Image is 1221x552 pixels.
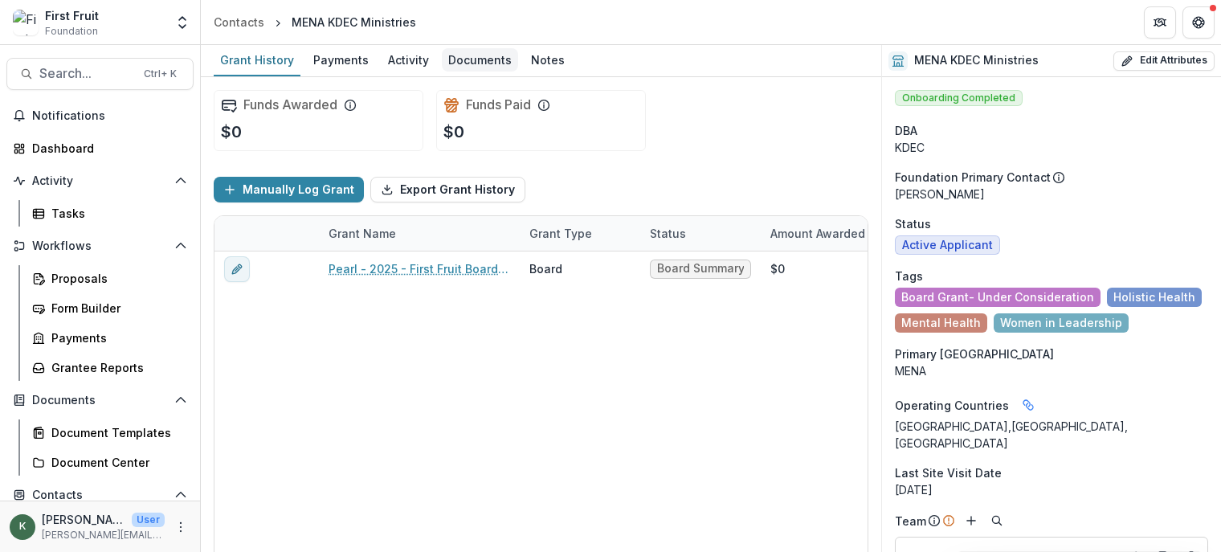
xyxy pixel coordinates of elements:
h2: Funds Awarded [243,97,337,112]
a: Payments [26,325,194,351]
span: Women in Leadership [1000,317,1122,330]
div: Kelly [19,521,26,532]
a: Payments [307,45,375,76]
button: Linked binding [1015,392,1041,418]
button: Partners [1144,6,1176,39]
div: Payments [307,48,375,72]
a: Documents [442,45,518,76]
span: Documents [32,394,168,407]
div: Document Center [51,454,181,471]
div: Proposals [51,270,181,287]
a: Document Center [26,449,194,476]
a: Form Builder [26,295,194,321]
button: Get Help [1182,6,1215,39]
button: Search... [6,58,194,90]
div: KDEC [895,139,1208,156]
a: Pearl - 2025 - First Fruit Board Grant Application Form [329,260,510,277]
div: First Fruit [45,7,99,24]
span: Activity [32,174,168,188]
div: Status [640,216,761,251]
span: Tags [895,268,923,284]
a: Grant History [214,45,300,76]
p: [PERSON_NAME] [42,511,125,528]
div: Grantee Reports [51,359,181,376]
div: Ctrl + K [141,65,180,83]
button: Notifications [6,103,194,129]
div: Amount Awarded [761,225,875,242]
span: Active Applicant [902,239,993,252]
p: $0 [443,120,464,144]
div: Grant History [214,48,300,72]
button: Export Grant History [370,177,525,202]
span: Search... [39,66,134,81]
button: Open Contacts [6,482,194,508]
span: Operating Countries [895,397,1009,414]
p: [PERSON_NAME][EMAIL_ADDRESS][DOMAIN_NAME] [42,528,165,542]
p: [PERSON_NAME] [895,186,1208,202]
a: Tasks [26,200,194,227]
span: Board Summary [657,262,744,276]
span: Contacts [32,489,168,502]
span: Mental Health [901,317,981,330]
p: User [132,513,165,527]
div: Contacts [214,14,264,31]
button: Open Documents [6,387,194,413]
div: Amount Awarded [761,216,881,251]
div: MENA KDEC Ministries [292,14,416,31]
div: Grant Type [520,225,602,242]
div: Status [640,225,696,242]
div: Grant Type [520,216,640,251]
button: Open Workflows [6,233,194,259]
button: More [171,517,190,537]
div: Dashboard [32,140,181,157]
button: Manually Log Grant [214,177,364,202]
span: Holistic Health [1113,291,1195,305]
div: $0 [770,260,785,277]
h2: MENA KDEC Ministries [914,54,1039,67]
div: Payments [51,329,181,346]
div: Grant Name [319,225,406,242]
p: [GEOGRAPHIC_DATA],[GEOGRAPHIC_DATA],[GEOGRAPHIC_DATA] [895,418,1208,452]
div: Grant Name [319,216,520,251]
div: Board [529,260,562,277]
span: Notifications [32,109,187,123]
div: Form Builder [51,300,181,317]
a: Contacts [207,10,271,34]
span: Status [895,215,931,232]
span: Foundation [45,24,98,39]
img: First Fruit [13,10,39,35]
p: MENA [895,362,1208,379]
button: Open Activity [6,168,194,194]
button: edit [224,256,250,282]
button: Add [962,511,981,530]
a: Grantee Reports [26,354,194,381]
a: Document Templates [26,419,194,446]
a: Proposals [26,265,194,292]
button: Edit Attributes [1113,51,1215,71]
p: $0 [221,120,242,144]
span: Primary [GEOGRAPHIC_DATA] [895,346,1054,362]
a: Notes [525,45,571,76]
span: Workflows [32,239,168,253]
p: Foundation Primary Contact [895,169,1051,186]
a: Activity [382,45,435,76]
button: Open entity switcher [171,6,194,39]
div: Documents [442,48,518,72]
p: Team [895,513,926,530]
span: Board Grant- Under Consideration [901,291,1094,305]
span: DBA [895,122,917,139]
div: Tasks [51,205,181,222]
span: Onboarding Completed [895,90,1023,106]
div: Document Templates [51,424,181,441]
h2: Funds Paid [466,97,531,112]
button: Search [987,511,1007,530]
div: Notes [525,48,571,72]
a: Dashboard [6,135,194,162]
nav: breadcrumb [207,10,423,34]
span: Last Site Visit Date [895,464,1002,481]
div: Activity [382,48,435,72]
